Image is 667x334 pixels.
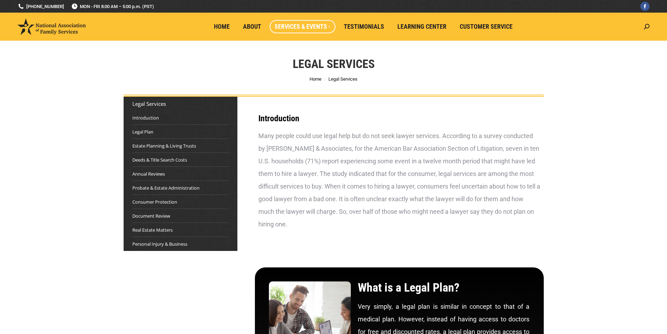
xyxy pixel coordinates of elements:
div: Many people could use legal help but do not seek lawyer services. According to a survey conducted... [258,130,540,231]
a: Legal Plan [132,128,153,135]
span: Legal Services [328,76,357,82]
a: [PHONE_NUMBER] [18,3,64,10]
span: Services & Events [275,23,331,30]
span: About [243,23,261,30]
span: Customer Service [460,23,513,30]
a: Annual Reviews [132,170,165,177]
a: Facebook page opens in new window [640,2,649,11]
a: Real Estate Matters [132,226,173,233]
a: Document Review [132,212,170,219]
span: Home [214,23,230,30]
a: Home [310,76,321,82]
a: Deeds & Title Search Costs [132,156,187,163]
span: Testimonials [344,23,384,30]
a: Learning Center [392,20,451,33]
div: Legal Services [132,100,229,107]
a: Customer Service [455,20,517,33]
span: MON - FRI 8:00 AM – 5:00 p.m. (PST) [71,3,154,10]
a: About [238,20,266,33]
a: Testimonials [339,20,389,33]
a: Personal Injury & Business [132,240,187,247]
h1: Legal Services [293,56,375,71]
a: Consumer Protection [132,198,177,205]
a: Estate Planning & Living Trusts [132,142,196,149]
span: Learning Center [397,23,446,30]
h3: Introduction [258,114,540,123]
a: Probate & Estate Administration [132,184,200,191]
img: National Association of Family Services [18,19,86,35]
h2: What is a Legal Plan? [358,281,529,293]
a: Home [209,20,235,33]
a: Introduction [132,114,159,121]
